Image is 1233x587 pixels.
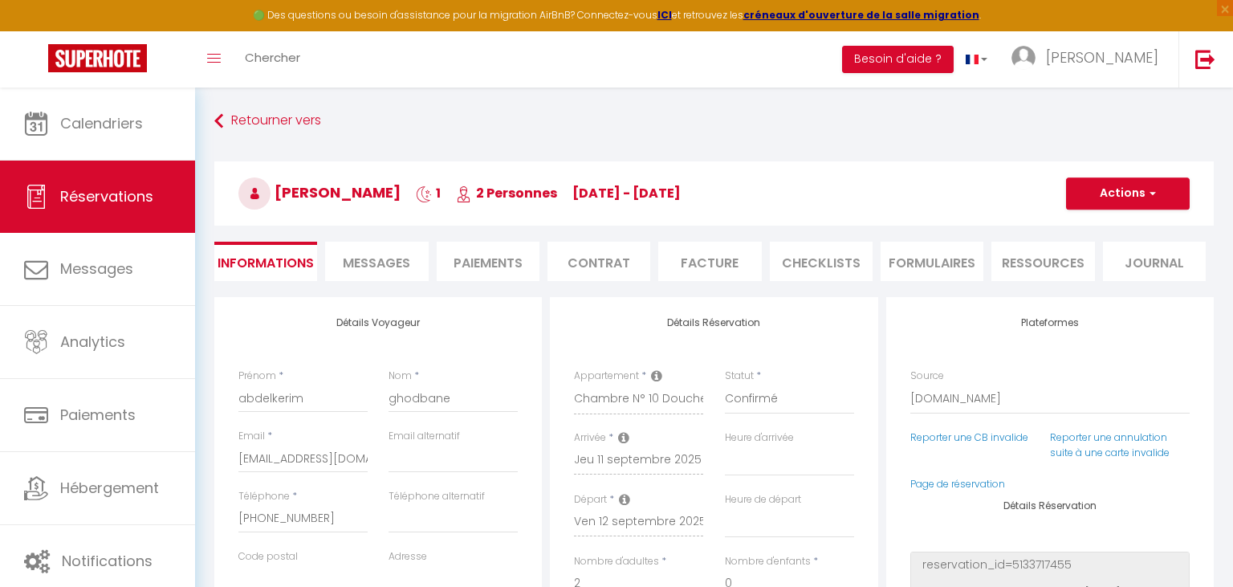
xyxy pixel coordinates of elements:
[881,242,983,281] li: FORMULAIRES
[770,242,873,281] li: CHECKLISTS
[343,254,410,272] span: Messages
[60,259,133,279] span: Messages
[416,184,441,202] span: 1
[238,429,265,444] label: Email
[910,500,1190,512] h4: Détails Réservation
[910,430,1028,444] a: Reporter une CB invalide
[574,430,606,446] label: Arrivée
[245,49,300,66] span: Chercher
[725,369,754,384] label: Statut
[999,31,1178,88] a: ... [PERSON_NAME]
[389,429,460,444] label: Email alternatif
[60,113,143,133] span: Calendriers
[238,369,276,384] label: Prénom
[60,186,153,206] span: Réservations
[743,8,979,22] a: créneaux d'ouverture de la salle migration
[456,184,557,202] span: 2 Personnes
[658,242,761,281] li: Facture
[574,492,607,508] label: Départ
[238,182,401,202] span: [PERSON_NAME]
[389,489,485,504] label: Téléphone alternatif
[389,549,427,565] label: Adresse
[574,317,853,328] h4: Détails Réservation
[60,405,136,425] span: Paiements
[238,489,290,504] label: Téléphone
[238,549,298,565] label: Code postal
[725,554,811,569] label: Nombre d'enfants
[1066,177,1190,210] button: Actions
[657,8,672,22] a: ICI
[725,492,801,508] label: Heure de départ
[1011,46,1036,70] img: ...
[910,369,944,384] label: Source
[574,369,639,384] label: Appartement
[389,369,412,384] label: Nom
[1050,430,1170,459] a: Reporter une annulation suite à une carte invalide
[1195,49,1215,69] img: logout
[1046,47,1158,67] span: [PERSON_NAME]
[1165,515,1221,575] iframe: Chat
[214,107,1214,136] a: Retourner vers
[437,242,539,281] li: Paiements
[1103,242,1206,281] li: Journal
[238,317,518,328] h4: Détails Voyageur
[547,242,650,281] li: Contrat
[572,184,681,202] span: [DATE] - [DATE]
[574,554,659,569] label: Nombre d'adultes
[233,31,312,88] a: Chercher
[991,242,1094,281] li: Ressources
[13,6,61,55] button: Ouvrir le widget de chat LiveChat
[60,478,159,498] span: Hébergement
[214,242,317,281] li: Informations
[60,332,125,352] span: Analytics
[910,477,1005,491] a: Page de réservation
[725,430,794,446] label: Heure d'arrivée
[62,551,153,571] span: Notifications
[48,44,147,72] img: Super Booking
[842,46,954,73] button: Besoin d'aide ?
[910,317,1190,328] h4: Plateformes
